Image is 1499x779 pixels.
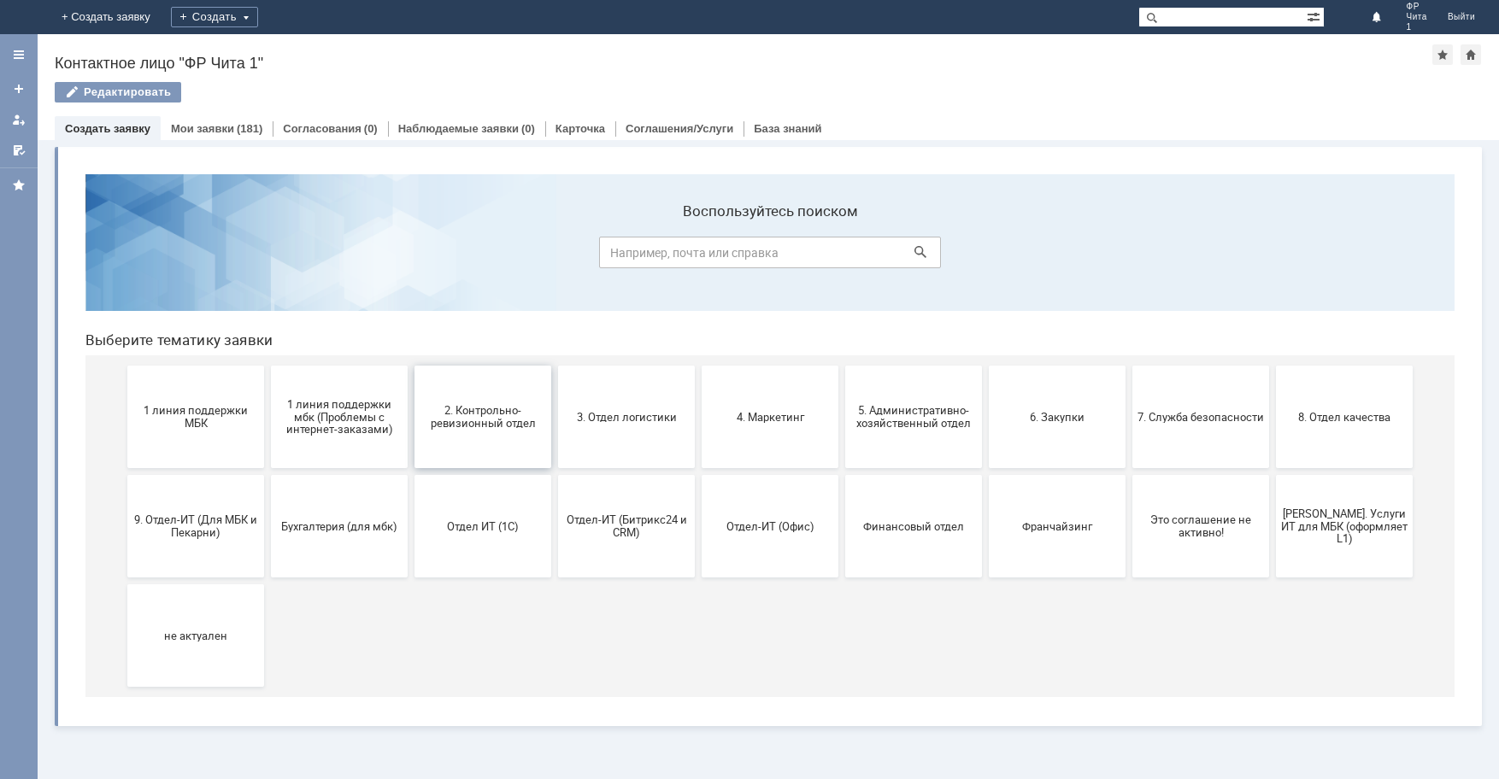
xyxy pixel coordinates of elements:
span: 2. Контрольно-ревизионный отдел [348,243,474,269]
span: 7. Служба безопасности [1066,249,1192,262]
span: Это соглашение не активно! [1066,353,1192,378]
div: Сделать домашней страницей [1461,44,1481,65]
button: 2. Контрольно-ревизионный отдел [343,205,479,307]
span: Бухгалтерия (для мбк) [204,359,331,372]
a: Мои заявки [171,122,234,135]
button: Отдел-ИТ (Офис) [630,314,767,417]
span: 1 линия поддержки мбк (Проблемы с интернет-заказами) [204,237,331,275]
a: База знаний [754,122,821,135]
button: не актуален [56,424,192,526]
span: Отдел-ИТ (Битрикс24 и CRM) [491,353,618,378]
span: Финансовый отдел [779,359,905,372]
button: Отдел-ИТ (Битрикс24 и CRM) [486,314,623,417]
span: Франчайзинг [922,359,1049,372]
button: 3. Отдел логистики [486,205,623,307]
span: 5. Административно-хозяйственный отдел [779,243,905,269]
label: Воспользуйтесь поиском [527,42,869,59]
button: 8. Отдел качества [1204,205,1341,307]
div: (0) [521,122,535,135]
span: ФР [1407,2,1427,12]
span: 8. Отдел качества [1209,249,1336,262]
span: 4. Маркетинг [635,249,761,262]
div: (181) [237,122,262,135]
a: Согласования [283,122,362,135]
a: Создать заявку [5,75,32,102]
header: Выберите тематику заявки [14,171,1383,188]
a: Наблюдаемые заявки [398,122,519,135]
button: Отдел ИТ (1С) [343,314,479,417]
a: Мои заявки [5,106,32,133]
button: Это соглашение не активно! [1061,314,1197,417]
button: 9. Отдел-ИТ (Для МБК и Пекарни) [56,314,192,417]
button: Бухгалтерия (для мбк) [199,314,336,417]
a: Карточка [556,122,605,135]
button: 1 линия поддержки мбк (Проблемы с интернет-заказами) [199,205,336,307]
span: 6. Закупки [922,249,1049,262]
span: Отдел-ИТ (Офис) [635,359,761,372]
a: Создать заявку [65,122,150,135]
span: Отдел ИТ (1С) [348,359,474,372]
span: Чита [1407,12,1427,22]
div: Создать [171,7,258,27]
button: Финансовый отдел [773,314,910,417]
button: [PERSON_NAME]. Услуги ИТ для МБК (оформляет L1) [1204,314,1341,417]
div: (0) [364,122,378,135]
span: не актуален [61,468,187,481]
span: Расширенный поиск [1307,8,1324,24]
button: 6. Закупки [917,205,1054,307]
input: Например, почта или справка [527,76,869,108]
span: 1 [1407,22,1427,32]
button: 1 линия поддержки МБК [56,205,192,307]
button: 5. Административно-хозяйственный отдел [773,205,910,307]
button: 7. Служба безопасности [1061,205,1197,307]
div: Контактное лицо "ФР Чита 1" [55,55,1432,72]
button: 4. Маркетинг [630,205,767,307]
a: Соглашения/Услуги [626,122,733,135]
span: 1 линия поддержки МБК [61,243,187,269]
span: [PERSON_NAME]. Услуги ИТ для МБК (оформляет L1) [1209,346,1336,384]
a: Мои согласования [5,137,32,164]
div: Добавить в избранное [1432,44,1453,65]
span: 3. Отдел логистики [491,249,618,262]
span: 9. Отдел-ИТ (Для МБК и Пекарни) [61,353,187,378]
button: Франчайзинг [917,314,1054,417]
